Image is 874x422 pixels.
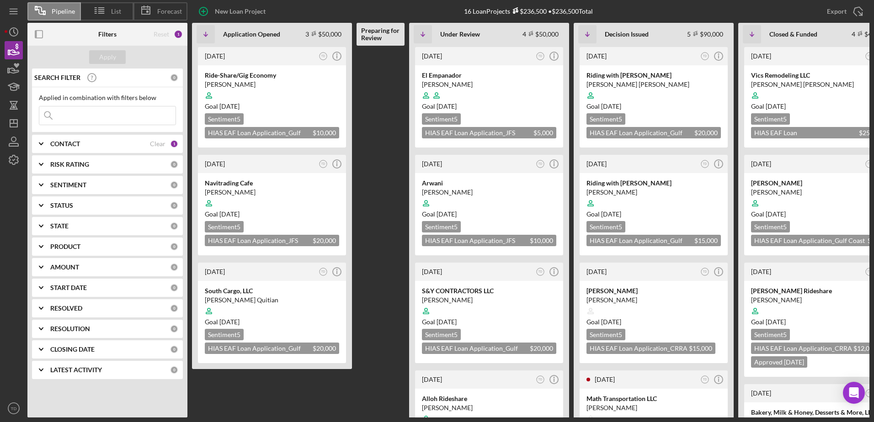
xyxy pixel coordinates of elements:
[422,80,556,89] div: [PERSON_NAME]
[50,325,90,332] b: RESOLUTION
[50,305,82,312] b: RESOLVED
[305,30,341,38] div: 3 $50,000
[766,102,786,110] time: 10/18/2025
[422,127,556,138] div: HIAS EAF Loan Application_JFS Washtenaw County
[533,129,553,137] span: $5,000
[464,7,593,15] div: 16 Loan Projects • $236,500 Total
[205,318,240,326] span: Goal
[437,318,457,326] time: 10/12/2025
[170,222,178,230] div: 0
[99,50,116,64] div: Apply
[205,102,240,110] span: Goal
[89,50,126,64] button: Apply
[578,46,729,149] a: [DATE]TDRiding with [PERSON_NAME][PERSON_NAME] [PERSON_NAME]Goal [DATE]Sentiment5HIAS EAF Loan Ap...
[586,80,721,89] div: [PERSON_NAME] [PERSON_NAME]
[769,31,817,38] b: Closed & Funded
[422,235,556,246] div: HIAS EAF Loan Application_JFS Washtenaw County
[205,71,339,80] div: Ride-Share/Gig Economy
[586,113,625,125] div: Sentiment 5
[98,31,117,38] b: Filters
[586,188,721,197] div: [PERSON_NAME]
[586,268,607,275] time: 2025-08-13 16:56
[534,266,547,278] button: TD
[50,284,87,291] b: START DATE
[422,394,556,403] div: Alloh Rideshare
[50,202,73,209] b: STATUS
[422,52,442,60] time: 2025-09-19 18:48
[39,94,176,101] div: Applied in combination with filters below
[170,181,178,189] div: 0
[751,318,786,326] span: Goal
[818,2,869,21] button: Export
[422,375,442,383] time: 2025-07-07 18:20
[699,374,711,386] button: TD
[50,222,69,230] b: STATE
[170,304,178,312] div: 0
[205,295,339,305] div: [PERSON_NAME] Quitian
[530,344,553,352] span: $20,000
[321,162,325,165] text: TD
[586,295,721,305] div: [PERSON_NAME]
[205,221,244,232] div: Sentiment 5
[751,102,786,110] span: Goal
[601,102,621,110] time: 11/02/2025
[157,8,182,15] span: Forecast
[699,266,711,278] button: TD
[751,52,771,60] time: 2025-08-19 18:06
[586,318,621,326] span: Goal
[414,261,565,364] a: [DATE]TDS&Y CONTRACTORS LLC[PERSON_NAME]Goal [DATE]Sentiment5HIAS EAF Loan Application_Gulf Coast...
[586,210,621,218] span: Goal
[868,54,872,58] text: TD
[219,210,240,218] time: 11/10/2025
[422,329,461,340] div: Sentiment 5
[703,162,707,165] text: TD
[111,8,121,15] span: List
[50,181,86,189] b: SENTIMENT
[586,286,721,295] div: [PERSON_NAME]
[751,356,807,368] div: Approved [DATE]
[170,325,178,333] div: 0
[205,160,225,168] time: 2025-09-11 18:54
[689,344,712,352] span: $15,000
[422,221,461,232] div: Sentiment 5
[422,210,457,218] span: Goal
[578,153,729,257] a: [DATE]TDRiding with [PERSON_NAME][PERSON_NAME]Goal [DATE]Sentiment5HIAS EAF Loan Application_Gulf...
[766,318,786,326] time: 10/14/2025
[170,345,178,353] div: 0
[766,210,786,218] time: 10/13/2025
[687,30,723,38] div: 5 $90,000
[586,102,621,110] span: Goal
[422,160,442,168] time: 2025-09-16 15:21
[317,50,330,63] button: TD
[313,129,336,137] span: $10,000
[313,344,336,352] span: $20,000
[170,160,178,169] div: 0
[170,366,178,374] div: 0
[170,201,178,210] div: 0
[868,270,872,273] text: TD
[170,74,178,82] div: 0
[703,270,707,273] text: TD
[313,237,336,244] span: $20,000
[422,268,442,275] time: 2025-08-13 17:16
[437,210,457,218] time: 11/15/2025
[414,46,565,149] a: [DATE]TDEl Empanador[PERSON_NAME]Goal [DATE]Sentiment5HIAS EAF Loan Application_JFS Washtenaw Cou...
[50,140,80,148] b: CONTACT
[154,31,169,38] div: Reset
[174,30,183,39] div: 1
[751,113,790,125] div: Sentiment 5
[361,27,400,42] b: Preparing for Review
[694,129,718,137] span: $20,000
[601,318,621,326] time: 10/12/2025
[586,179,721,188] div: Riding with [PERSON_NAME]
[197,261,347,364] a: [DATE]TDSouth Cargo, LLC[PERSON_NAME] QuitianGoal [DATE]Sentiment5HIAS EAF Loan Application_Gulf ...
[5,399,23,417] button: TD
[510,7,547,15] div: $236,500
[586,235,721,246] div: HIAS EAF Loan Application_Gulf Coast JFCS
[422,295,556,305] div: [PERSON_NAME]
[586,403,721,412] div: [PERSON_NAME]
[538,378,543,381] text: TD
[538,54,543,58] text: TD
[703,378,707,381] text: TD
[170,243,178,251] div: 0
